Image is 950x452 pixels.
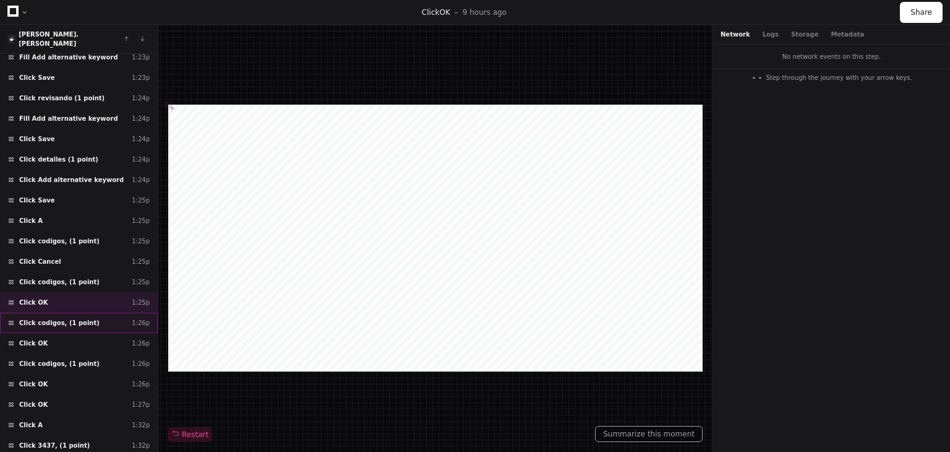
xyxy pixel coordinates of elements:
[422,8,440,17] span: Click
[463,7,507,17] p: 9 hours ago
[19,237,100,246] span: Click codigos, (1 point)
[900,2,943,23] button: Share
[132,73,150,82] div: 1:23p
[831,30,864,39] button: Metadata
[132,277,150,287] div: 1:25p
[19,318,100,328] span: Click codigos, (1 point)
[132,298,150,307] div: 1:25p
[132,175,150,185] div: 1:24p
[8,35,15,43] img: 8.svg
[713,45,950,69] div: No network events on this step.
[132,216,150,225] div: 1:25p
[132,155,150,164] div: 1:24p
[132,257,150,266] div: 1:25p
[132,400,150,409] div: 1:27p
[19,257,61,266] span: Click Cancel
[132,318,150,328] div: 1:26p
[19,339,48,348] span: Click OK
[132,53,150,62] div: 1:23p
[766,73,912,82] span: Step through the journey with your arrow keys.
[132,441,150,450] div: 1:32p
[19,73,55,82] span: Click Save
[132,420,150,430] div: 1:32p
[439,8,450,17] span: OK
[19,380,48,389] span: Click OK
[19,216,43,225] span: Click A
[132,93,150,103] div: 1:24p
[132,380,150,389] div: 1:26p
[791,30,818,39] button: Storage
[132,114,150,123] div: 1:24p
[595,426,703,442] button: Summarize this moment
[132,196,150,205] div: 1:25p
[19,359,100,368] span: Click codigos, (1 point)
[19,196,55,205] span: Click Save
[168,427,212,442] button: Restart
[763,30,779,39] button: Logs
[19,31,79,47] a: [PERSON_NAME].[PERSON_NAME]
[132,237,150,246] div: 1:25p
[132,359,150,368] div: 1:26p
[19,53,118,62] span: Fill Add alternative keyword
[19,155,98,164] span: Click detalles (1 point)
[132,339,150,348] div: 1:26p
[19,277,100,287] span: Click codigos, (1 point)
[19,400,48,409] span: Click OK
[19,441,90,450] span: Click 3437, (1 point)
[132,134,150,144] div: 1:24p
[19,420,43,430] span: Click A
[172,430,208,440] span: Restart
[19,93,105,103] span: Click revisando (1 point)
[19,114,118,123] span: Fill Add alternative keyword
[721,30,750,39] button: Network
[19,298,48,307] span: Click OK
[19,175,124,185] span: Click Add alternative keyword
[19,134,55,144] span: Click Save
